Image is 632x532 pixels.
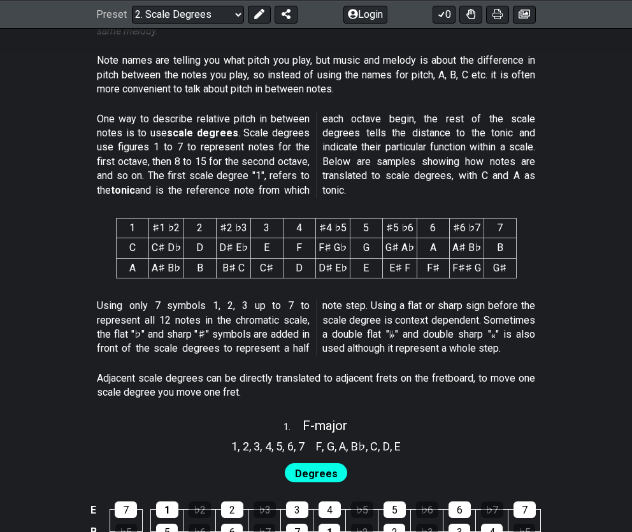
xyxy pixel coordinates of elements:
[319,501,341,518] div: 4
[97,54,535,96] p: Note names are telling you what pitch you play, but music and melody is about the difference in p...
[366,438,371,455] span: ,
[459,5,482,23] button: Toggle Dexterity for all fretkits
[116,219,148,238] th: 1
[111,184,135,196] strong: tonic
[351,438,366,455] span: B♭
[97,299,535,356] p: Using only 7 symbols 1, 2, 3 up to 7 to represent all 12 notes in the chromatic scale, the flat "...
[254,438,260,455] span: 3
[484,258,516,278] td: G♯
[183,258,216,278] td: B
[481,501,503,518] div: ♭7
[370,438,378,455] span: C
[449,219,484,238] th: ♯6 ♭7
[390,438,395,455] span: ,
[189,501,211,518] div: ♭2
[216,238,250,258] td: D♯ E♭
[283,219,315,238] th: 4
[221,501,243,518] div: 2
[295,464,338,483] span: First enable full edit mode to edit
[384,501,406,518] div: 5
[417,258,449,278] td: F♯
[148,238,183,258] td: C♯ D♭
[433,5,456,23] button: 0
[339,438,346,455] span: A
[350,238,382,258] td: G
[238,438,243,455] span: ,
[286,501,308,518] div: 3
[116,258,148,278] td: A
[315,219,350,238] th: ♯4 ♭5
[382,238,417,258] td: G♯ A♭
[283,258,315,278] td: D
[148,219,183,238] th: ♯1 ♭2
[216,258,250,278] td: B♯ C
[250,219,283,238] th: 3
[382,219,417,238] th: ♯5 ♭6
[97,112,535,198] p: One way to describe relative pitch in between notes is to use . Scale degrees use figures 1 to 7 ...
[346,438,351,455] span: ,
[334,438,340,455] span: ,
[250,258,283,278] td: C♯
[265,438,271,455] span: 4
[416,501,438,518] div: ♭6
[148,258,183,278] td: A♯ B♭
[132,5,244,23] select: Preset
[254,501,276,518] div: ♭3
[350,258,382,278] td: E
[284,421,303,435] span: 1 .
[243,438,249,455] span: 2
[315,238,350,258] td: F♯ G♭
[86,499,101,521] td: E
[310,435,406,455] section: Scale pitch classes
[249,438,254,455] span: ,
[322,438,327,455] span: ,
[250,238,283,258] td: E
[276,438,282,455] span: 5
[417,238,449,258] td: A
[484,219,516,238] th: 7
[394,438,401,455] span: E
[327,438,334,455] span: G
[97,11,535,37] em: If you start playing a melody on the third, fifth or seventh fret on the the D string it will sti...
[417,219,449,238] th: 6
[449,501,471,518] div: 6
[484,238,516,258] td: B
[449,238,484,258] td: A♯ B♭
[513,501,536,518] div: 7
[294,438,299,455] span: ,
[226,435,310,455] section: Scale pitch classes
[156,501,178,518] div: 1
[248,5,271,23] button: Edit Preset
[183,219,216,238] th: 2
[260,438,265,455] span: ,
[271,438,276,455] span: ,
[96,8,127,20] span: Preset
[513,5,536,23] button: Create image
[449,258,484,278] td: F♯♯ G
[350,219,382,238] th: 5
[303,418,347,433] span: F - major
[183,238,216,258] td: D
[287,438,294,455] span: 6
[486,5,509,23] button: Print
[115,501,137,518] div: 7
[282,438,287,455] span: ,
[275,5,298,23] button: Share Preset
[231,438,238,455] span: 1
[315,258,350,278] td: D♯ E♭
[283,238,315,258] td: F
[298,438,305,455] span: 7
[216,219,250,238] th: ♯2 ♭3
[316,438,322,455] span: F
[378,438,383,455] span: ,
[383,438,390,455] span: D
[382,258,417,278] td: E♯ F
[97,371,535,400] p: Adjacent scale degrees can be directly translated to adjacent frets on the fretboard, to move one...
[351,501,373,518] div: ♭5
[167,127,238,139] strong: scale degrees
[343,5,387,23] button: Login
[116,238,148,258] td: C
